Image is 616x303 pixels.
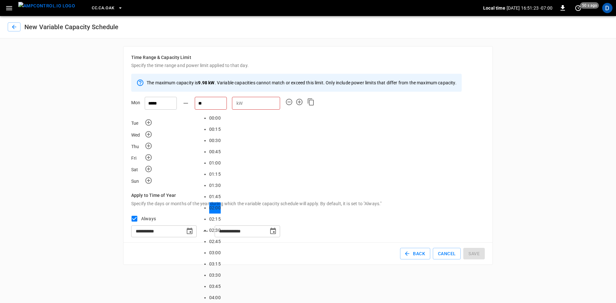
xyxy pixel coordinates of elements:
div: Tue [131,120,145,126]
div: Thu [131,143,145,150]
li: 02:15 [209,214,221,225]
li: 03:00 [209,247,221,258]
p: Specify the time range and power limit applied to that day. [131,62,485,69]
span: 50 s ago [580,2,599,9]
button: Choose date, selected date is Jan 1, 2025 [183,225,196,238]
button: set refresh interval [573,3,583,13]
img: ampcontrol.io logo [18,2,75,10]
li: 01:45 [209,191,221,202]
li: 00:15 [209,124,221,135]
span: CC.CA.OAK [92,4,114,12]
div: Sat [131,166,145,173]
li: 03:45 [209,281,221,292]
button: Back [400,248,430,260]
strong: 9.98 kW [198,80,214,85]
p: Always [141,215,156,222]
li: 03:30 [209,270,221,281]
p: kW [236,100,243,107]
div: Fri [131,155,145,161]
p: [DATE] 16:51:23 -07:00 [507,5,552,11]
li: 00:00 [209,113,221,124]
button: CC.CA.OAK [89,2,125,14]
li: 01:30 [209,180,221,191]
p: The maximum capacity is . Variable capacities cannot match or exceed this limit. Only include pow... [147,80,457,86]
li: 00:30 [209,135,221,146]
div: profile-icon [602,3,612,13]
li: 01:15 [209,169,221,180]
button: Choose date, selected date is Dec 31, 2025 [267,225,279,238]
p: Specify the days or months of the year during which the variable capacity schedule will apply. By... [131,200,485,207]
p: Local time [483,5,505,11]
div: Sun [131,178,145,184]
li: 02:30 [209,225,221,236]
h6: Time Range & Capacity Limit [131,54,485,61]
h6: Apply to Time of Year [131,192,485,199]
button: Cancel [433,248,461,260]
li: 02:45 [209,236,221,247]
li: 01:00 [209,157,221,169]
div: Wed [131,132,145,138]
div: Mon [131,99,145,112]
li: 00:45 [209,146,221,157]
li: 02:00 [209,202,221,214]
button: Apply the exact same day configuration to all other days [307,98,315,106]
li: 03:15 [209,258,221,270]
h6: New Variable Capacity Schedule [24,22,119,32]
